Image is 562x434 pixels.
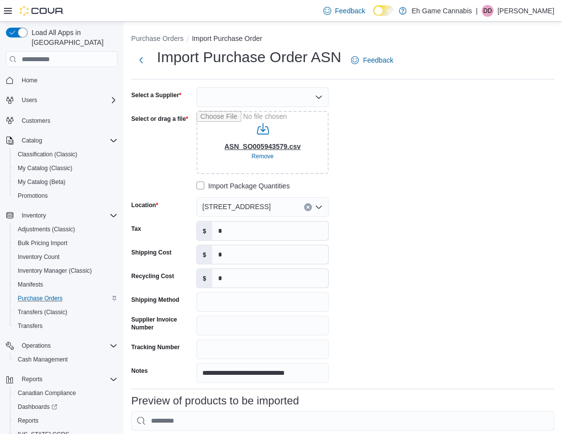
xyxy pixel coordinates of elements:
span: My Catalog (Beta) [18,178,66,186]
button: My Catalog (Classic) [10,161,121,175]
a: Bulk Pricing Import [14,237,72,249]
span: Transfers [14,320,117,332]
label: Import Package Quantities [196,180,290,192]
a: Classification (Classic) [14,148,81,160]
span: Catalog [22,137,42,145]
button: Next [131,50,151,70]
span: Purchase Orders [14,292,117,304]
span: Purchase Orders [18,294,63,302]
span: Feedback [363,55,393,65]
span: Canadian Compliance [18,389,76,397]
button: Open list of options [315,203,323,211]
span: Canadian Compliance [14,387,117,399]
span: Customers [22,117,50,125]
span: Bulk Pricing Import [14,237,117,249]
button: Manifests [10,278,121,291]
span: My Catalog (Classic) [18,164,73,172]
a: Customers [18,115,54,127]
div: Dave Desmoulin [482,5,493,17]
span: Inventory Manager (Classic) [14,265,117,277]
a: Inventory Manager (Classic) [14,265,96,277]
button: Transfers [10,319,121,333]
label: Shipping Method [131,296,179,304]
span: Operations [18,340,117,352]
button: Adjustments (Classic) [10,222,121,236]
span: Dashboards [14,401,117,413]
a: Dashboards [14,401,61,413]
a: Inventory Count [14,251,64,263]
span: My Catalog (Classic) [14,162,117,174]
button: Reports [18,373,46,385]
span: Transfers (Classic) [18,308,67,316]
a: Home [18,74,41,86]
nav: An example of EuiBreadcrumbs [131,34,554,45]
span: Promotions [18,192,48,200]
button: Inventory Manager (Classic) [10,264,121,278]
a: Feedback [319,1,369,21]
button: Customers [2,113,121,127]
label: Select a Supplier [131,91,181,99]
button: Promotions [10,189,121,203]
button: Inventory Count [10,250,121,264]
a: Transfers (Classic) [14,306,71,318]
button: Purchase Orders [10,291,121,305]
span: Reports [22,375,42,383]
label: $ [197,245,212,264]
span: Cash Management [18,356,68,363]
p: [PERSON_NAME] [497,5,554,17]
button: Reports [10,414,121,428]
button: Classification (Classic) [10,147,121,161]
button: Inventory [2,209,121,222]
button: Bulk Pricing Import [10,236,121,250]
label: Tracking Number [131,343,180,351]
span: Manifests [14,279,117,290]
label: Select or drag a file [131,115,188,123]
button: Operations [2,339,121,353]
span: Feedback [335,6,365,16]
button: Purchase Orders [131,35,184,42]
label: $ [197,221,212,240]
button: Catalog [2,134,121,147]
span: Cash Management [14,354,117,365]
button: Catalog [18,135,46,146]
button: Import Purchase Order [192,35,262,42]
span: Home [18,74,117,86]
span: Reports [14,415,117,427]
input: Use aria labels when no actual label is in use [196,111,329,174]
label: Shipping Cost [131,249,171,256]
button: Transfers (Classic) [10,305,121,319]
button: Inventory [18,210,50,221]
a: My Catalog (Beta) [14,176,70,188]
a: Cash Management [14,354,72,365]
label: Recycling Cost [131,272,174,280]
p: | [476,5,478,17]
input: This is a search bar. As you type, the results lower in the page will automatically filter. [131,411,554,431]
button: Users [2,93,121,107]
a: Canadian Compliance [14,387,80,399]
input: Dark Mode [373,5,394,16]
span: Load All Apps in [GEOGRAPHIC_DATA] [28,28,117,47]
span: Customers [18,114,117,126]
a: Purchase Orders [14,292,67,304]
label: $ [197,269,212,288]
span: DD [483,5,491,17]
a: Feedback [347,50,397,70]
a: Reports [14,415,42,427]
span: Users [18,94,117,106]
label: Location [131,201,158,209]
span: Remove [252,152,274,160]
span: Inventory [22,212,46,219]
span: Inventory Count [18,253,60,261]
span: Transfers [18,322,42,330]
button: Canadian Compliance [10,386,121,400]
span: Reports [18,373,117,385]
button: Clear selected files [248,150,278,162]
button: Operations [18,340,55,352]
span: Transfers (Classic) [14,306,117,318]
span: [STREET_ADDRESS] [202,201,270,213]
span: Adjustments (Classic) [14,223,117,235]
span: Adjustments (Classic) [18,225,75,233]
span: Dashboards [18,403,57,411]
span: Catalog [18,135,117,146]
